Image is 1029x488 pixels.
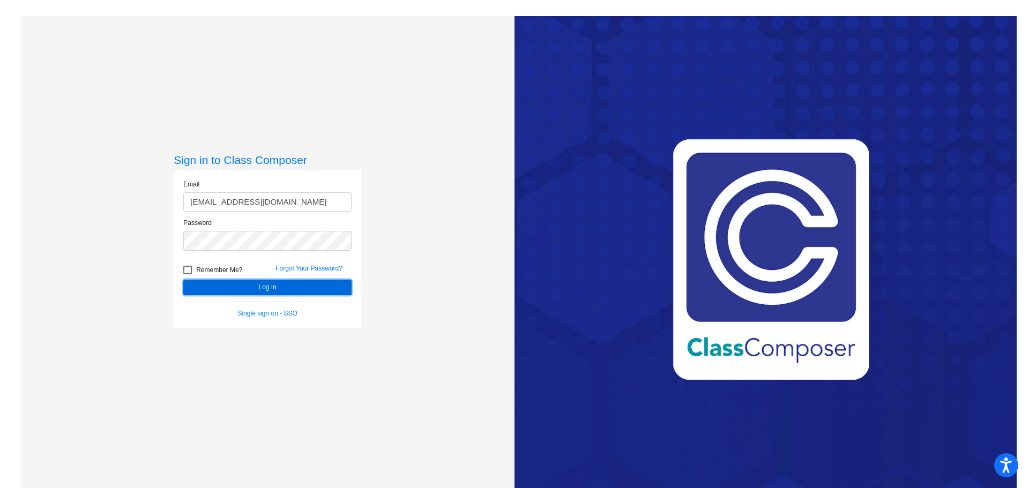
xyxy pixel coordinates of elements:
[183,179,199,189] label: Email
[174,153,361,167] h3: Sign in to Class Composer
[183,280,352,295] button: Log In
[238,310,297,317] a: Single sign on - SSO
[183,218,212,228] label: Password
[196,264,242,276] span: Remember Me?
[275,265,342,272] a: Forgot Your Password?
